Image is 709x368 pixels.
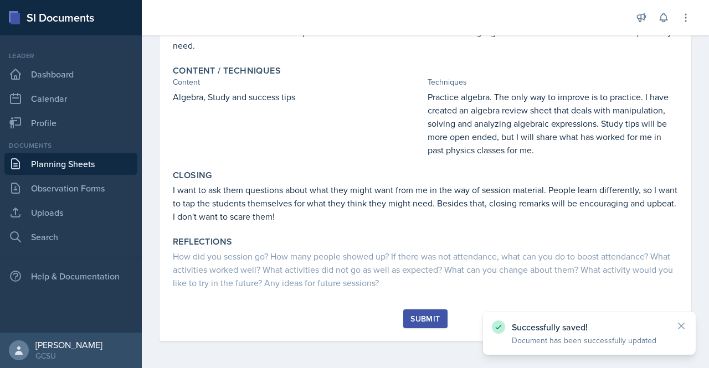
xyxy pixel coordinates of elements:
div: Help & Documentation [4,265,137,287]
a: Uploads [4,201,137,224]
p: Algebra, Study and success tips [173,90,423,103]
button: Submit [403,309,447,328]
a: Planning Sheets [4,153,137,175]
p: Successfully saved! [512,322,667,333]
a: Search [4,226,137,248]
label: Closing [173,170,212,181]
p: Document has been successfully updated [512,335,667,346]
div: Submit [410,314,440,323]
a: Observation Forms [4,177,137,199]
div: Documents [4,141,137,151]
div: Leader [4,51,137,61]
label: Content / Techniques [173,65,281,76]
p: I want to ask them questions about what they might want from me in the way of session material. P... [173,183,678,223]
div: [PERSON_NAME] [35,339,102,350]
div: GCSU [35,350,102,361]
div: Content [173,76,423,88]
a: Dashboard [4,63,137,85]
label: Reflections [173,236,232,247]
a: Calendar [4,87,137,110]
a: Profile [4,112,137,134]
div: Techniques [428,76,678,88]
p: Practice algebra. The only way to improve is to practice. I have created an algebra review sheet ... [428,90,678,157]
div: How did you session go? How many people showed up? If there was not attendance, what can you do t... [173,250,678,289]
